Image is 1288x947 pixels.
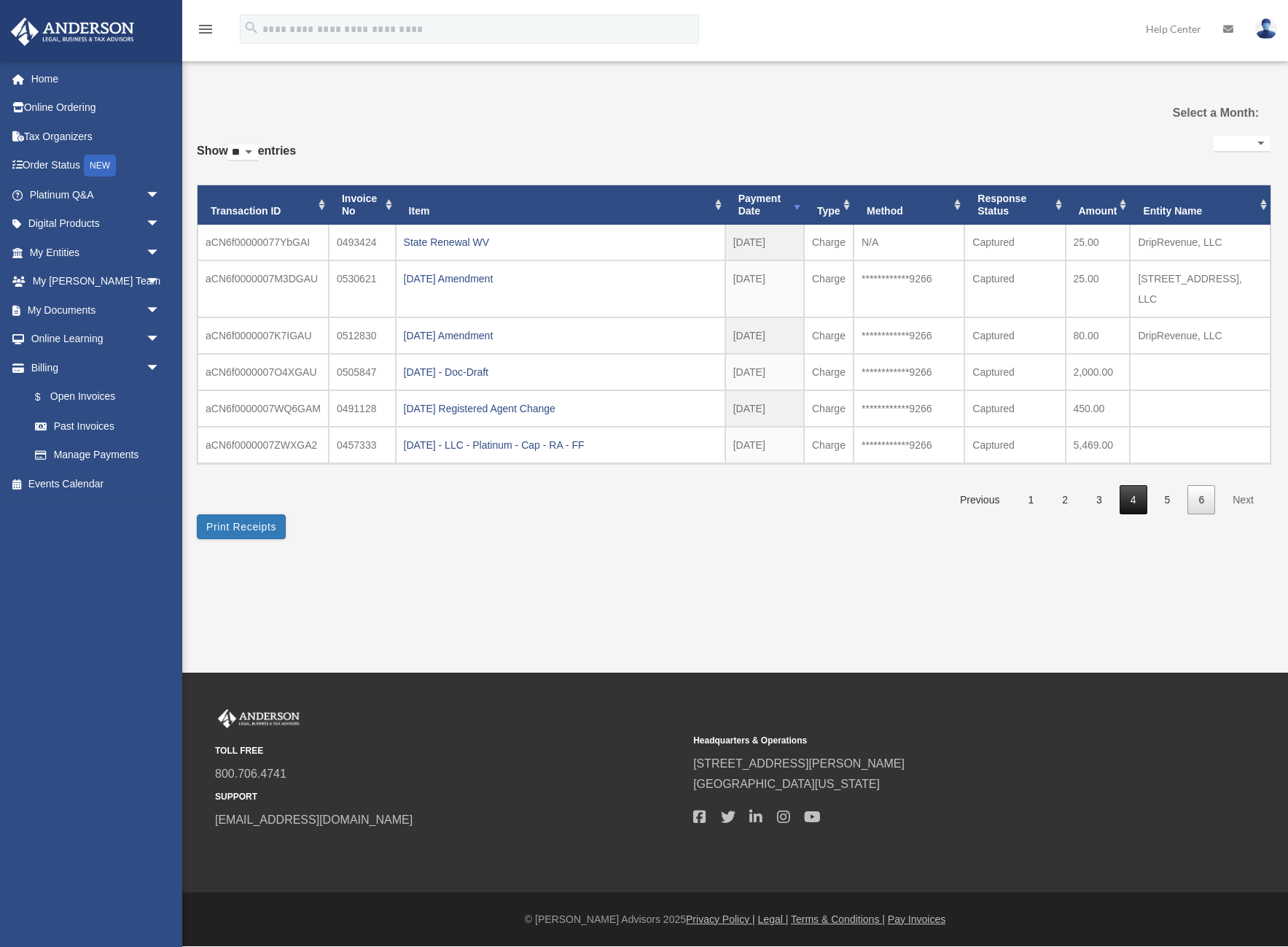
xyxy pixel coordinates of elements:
[146,180,175,210] span: arrow_drop_down
[329,354,396,390] td: 0505847
[404,325,717,346] div: [DATE] Amendment
[215,789,683,805] small: SUPPORT
[10,151,182,181] a: Order StatusNEW
[964,185,1065,225] th: Response Status: activate to sort column ascending
[329,260,396,317] td: 0530621
[10,209,182,239] a: Digital Productsarrow_drop_down
[725,317,804,354] td: [DATE]
[1066,185,1131,225] th: Amount: activate to sort column ascending
[791,913,885,925] a: Terms & Conditions |
[215,768,286,780] a: 800.706.4741
[10,295,182,325] a: My Documentsarrow_drop_down
[10,238,182,267] a: My Entitiesarrow_drop_down
[686,913,755,925] a: Privacy Policy |
[146,325,175,355] span: arrow_drop_down
[146,295,175,325] span: arrow_drop_down
[228,144,258,161] select: Showentries
[198,390,329,427] td: aCN6f0000007WQ6GAM
[693,733,1161,749] small: Headquarters & Operations
[804,354,854,390] td: Charge
[10,64,182,93] a: Home
[329,317,396,354] td: 0512830
[7,18,138,46] img: Anderson Advisors Platinum Portal
[725,354,804,390] td: [DATE]
[198,260,329,317] td: aCN6f0000007M3DGAU
[404,362,717,382] div: [DATE] - Doc-Draft
[215,743,683,759] small: TOLL FREE
[725,390,804,427] td: [DATE]
[1066,390,1131,427] td: 450.00
[10,469,182,498] a: Events Calendar
[725,225,804,260] td: [DATE]
[1130,260,1271,317] td: [STREET_ADDRESS], LLC
[197,514,286,539] button: Print Receipts
[198,225,329,260] td: aCN6f00000077YbGAI
[804,427,854,463] td: Charge
[964,260,1065,317] td: Captured
[10,93,182,123] a: Online Ordering
[329,427,396,463] td: 0457333
[1130,317,1271,354] td: DripRevenue, LLC
[404,398,717,419] div: [DATE] Registered Agent Change
[1222,485,1265,515] a: Next
[964,427,1065,463] td: Captured
[758,913,789,925] a: Legal |
[1255,18,1277,39] img: User Pic
[804,317,854,354] td: Charge
[1051,485,1079,515] a: 2
[964,225,1065,260] td: Captured
[854,185,964,225] th: Method: activate to sort column ascending
[1066,225,1131,260] td: 25.00
[198,185,329,225] th: Transaction ID: activate to sort column ascending
[1066,317,1131,354] td: 80.00
[888,913,945,925] a: Pay Invoices
[804,185,854,225] th: Type: activate to sort column ascending
[197,20,214,38] i: menu
[693,757,905,770] a: [STREET_ADDRESS][PERSON_NAME]
[404,232,717,252] div: State Renewal WV
[20,441,182,470] a: Manage Payments
[725,427,804,463] td: [DATE]
[43,388,50,406] span: $
[854,225,964,260] td: N/A
[1066,260,1131,317] td: 25.00
[10,353,182,382] a: Billingarrow_drop_down
[1130,185,1271,225] th: Entity Name: activate to sort column ascending
[1154,485,1182,515] a: 5
[182,911,1288,929] div: © [PERSON_NAME] Advisors 2025
[964,317,1065,354] td: Captured
[1130,225,1271,260] td: DripRevenue, LLC
[146,267,175,297] span: arrow_drop_down
[404,435,717,455] div: [DATE] - LLC - Platinum - Cap - RA - FF
[804,225,854,260] td: Charge
[198,427,329,463] td: aCN6f0000007ZWXGA2
[964,354,1065,390] td: Captured
[10,122,182,151] a: Tax Organizers
[693,778,880,790] a: [GEOGRAPHIC_DATA][US_STATE]
[329,225,396,260] td: 0493424
[804,390,854,427] td: Charge
[215,813,413,826] a: [EMAIL_ADDRESS][DOMAIN_NAME]
[964,390,1065,427] td: Captured
[396,185,725,225] th: Item: activate to sort column ascending
[146,238,175,268] span: arrow_drop_down
[1066,354,1131,390] td: 2,000.00
[1066,427,1131,463] td: 5,469.00
[198,317,329,354] td: aCN6f0000007K7IGAU
[215,709,303,728] img: Anderson Advisors Platinum Portal
[725,185,804,225] th: Payment Date: activate to sort column ascending
[10,180,182,209] a: Platinum Q&Aarrow_drop_down
[1102,103,1259,123] label: Select a Month:
[329,390,396,427] td: 0491128
[146,209,175,239] span: arrow_drop_down
[197,141,296,176] label: Show entries
[949,485,1010,515] a: Previous
[1120,485,1147,515] a: 4
[725,260,804,317] td: [DATE]
[1187,485,1215,515] a: 6
[10,325,182,354] a: Online Learningarrow_drop_down
[197,26,214,38] a: menu
[804,260,854,317] td: Charge
[146,353,175,383] span: arrow_drop_down
[1017,485,1045,515] a: 1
